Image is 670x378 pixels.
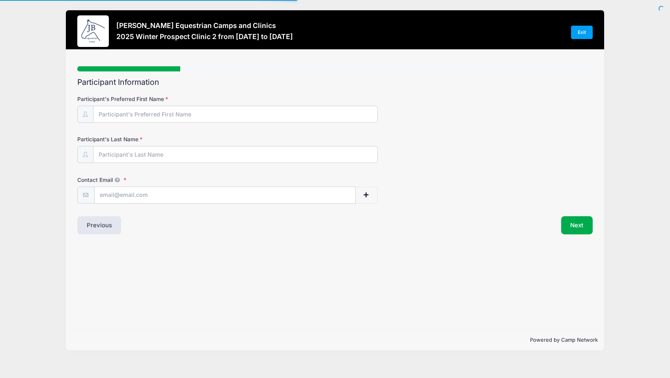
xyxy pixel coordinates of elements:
[571,26,593,39] a: Exit
[77,95,249,103] label: Participant's Preferred First Name
[77,176,249,184] label: Contact Email
[113,177,122,183] span: We will send confirmations, payment reminders, and custom email messages to each address listed. ...
[77,78,593,87] h2: Participant Information
[94,187,355,204] input: email@email.com
[77,135,249,143] label: Participant's Last Name
[561,216,593,234] button: Next
[93,146,378,163] input: Participant's Last Name
[93,106,378,123] input: Participant's Preferred First Name
[72,336,598,344] p: Powered by Camp Network
[77,216,121,234] button: Previous
[116,21,293,30] h3: [PERSON_NAME] Equestrian Camps and Clinics
[116,32,293,41] h3: 2025 Winter Prospect Clinic 2 from [DATE] to [DATE]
